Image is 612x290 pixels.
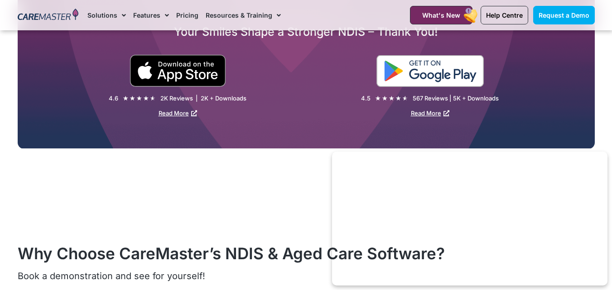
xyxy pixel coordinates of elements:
div: 2K Reviews | 2K + Downloads [160,95,246,102]
img: "Get is on" Black Google play button. [376,55,484,87]
img: CareMaster Logo [18,9,79,22]
a: Help Centre [481,6,528,24]
span: Request a Demo [539,11,589,19]
i: ★ [150,94,156,103]
i: ★ [402,94,408,103]
i: ★ [389,94,395,103]
img: small black download on the apple app store button. [130,55,226,87]
span: What's New [422,11,460,19]
div: 567 Reviews | 5K + Downloads [413,95,499,102]
i: ★ [143,94,149,103]
a: Read More [411,109,449,117]
div: 4.5 [361,95,371,102]
span: Help Centre [486,11,523,19]
div: 4.6 [109,95,118,102]
i: ★ [395,94,401,103]
i: ★ [375,94,381,103]
h2: Why Choose CareMaster’s NDIS & Aged Care Software? [18,244,595,263]
a: Request a Demo [533,6,595,24]
h2: Your Smiles Shape a Stronger NDIS – Thank You! [18,24,595,39]
div: 4.5/5 [375,94,408,103]
div: 4.5/5 [123,94,156,103]
i: ★ [136,94,142,103]
i: ★ [382,94,388,103]
a: Read More [159,109,197,117]
i: ★ [130,94,135,103]
iframe: Popup CTA [332,152,607,285]
i: ★ [123,94,129,103]
span: Book a demonstration and see for yourself! [18,271,205,281]
a: What's New [410,6,472,24]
